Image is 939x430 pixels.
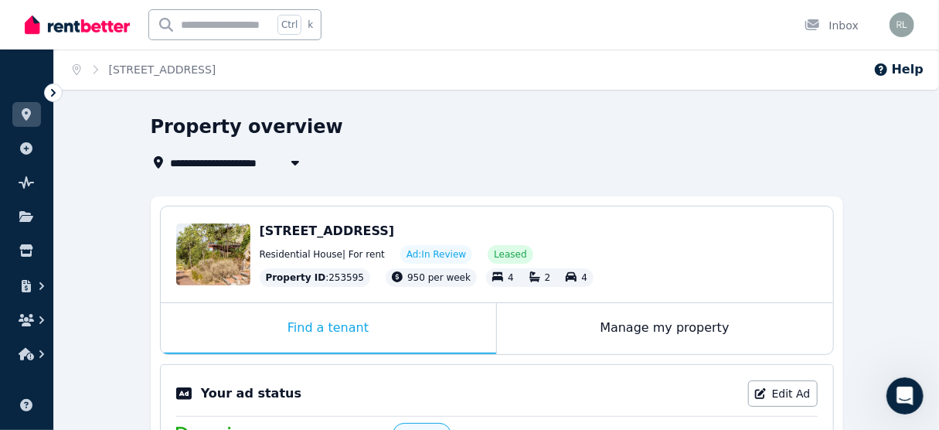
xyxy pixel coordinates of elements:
[497,303,833,354] div: Manage my property
[161,303,496,354] div: Find a tenant
[581,272,587,283] span: 4
[407,272,471,283] span: 950 per week
[151,114,343,139] h1: Property overview
[54,49,234,90] nav: Breadcrumb
[805,18,859,33] div: Inbox
[873,60,924,79] button: Help
[886,377,924,415] iframe: Intercom live chat
[260,268,371,287] div: : 253595
[890,12,914,37] img: Revital Lurie
[748,381,818,407] a: Edit Ad
[25,13,130,36] img: RentBetter
[10,6,39,36] button: go back
[260,248,385,261] span: Residential House | For rent
[266,271,326,284] span: Property ID
[545,272,551,283] span: 2
[508,272,514,283] span: 4
[109,63,216,76] a: [STREET_ADDRESS]
[242,6,271,36] button: Expand window
[407,248,466,261] span: Ad: In Review
[260,224,395,238] span: [STREET_ADDRESS]
[494,248,526,261] span: Leased
[308,19,313,31] span: k
[277,15,301,35] span: Ctrl
[201,384,301,403] p: Your ad status
[271,6,299,34] div: Close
